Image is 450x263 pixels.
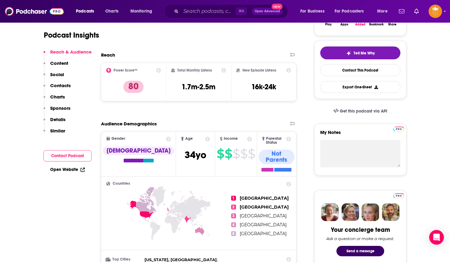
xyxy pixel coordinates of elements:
[231,231,236,236] span: 5
[50,83,71,88] p: Contacts
[123,81,144,93] p: 80
[240,195,289,201] span: [GEOGRAPHIC_DATA]
[182,82,216,91] h3: 1.7m-2.5m
[296,6,332,16] button: open menu
[240,213,287,219] span: [GEOGRAPHIC_DATA]
[114,68,137,72] h2: Power Score™
[320,81,400,93] button: Export One-Sheet
[393,192,404,198] a: Pro website
[144,257,217,262] span: [US_STATE], [GEOGRAPHIC_DATA]
[43,128,65,139] button: Similar
[50,49,92,55] p: Reach & Audience
[43,150,92,161] button: Contact Podcast
[231,205,236,209] span: 2
[44,31,99,40] h1: Podcast Insights
[103,146,174,155] div: [DEMOGRAPHIC_DATA]
[331,6,373,16] button: open menu
[326,236,394,241] div: Ask a question or make a request.
[43,105,70,117] button: Sponsors
[259,150,294,164] div: Not Parents
[50,117,66,122] p: Details
[217,149,224,159] span: $
[236,7,247,15] span: ⌘ K
[340,109,387,114] span: Get this podcast via API
[328,104,392,119] a: Get this podcast via API
[393,126,404,131] a: Pro website
[412,6,421,17] a: Show notifications dropdown
[101,6,122,16] a: Charts
[185,137,193,141] span: Age
[5,6,64,17] img: Podchaser - Follow, Share and Rate Podcasts
[111,137,125,141] span: Gender
[320,46,400,59] button: tell me why sparkleTell Me Why
[248,149,255,159] span: $
[355,23,366,26] div: Added
[224,137,238,141] span: Income
[231,222,236,227] span: 4
[346,51,351,56] img: tell me why sparkle
[393,193,404,198] img: Podchaser Pro
[320,64,400,76] a: Contact This Podcast
[50,94,65,100] p: Charts
[177,68,212,72] h2: Total Monthly Listens
[393,127,404,131] img: Podchaser Pro
[240,231,287,236] span: [GEOGRAPHIC_DATA]
[255,10,280,13] span: Open Advanced
[101,121,157,127] h2: Audience Demographics
[225,149,232,159] span: $
[233,149,240,159] span: $
[43,60,68,72] button: Content
[272,4,283,9] span: New
[50,128,65,134] p: Similar
[252,8,283,15] button: Open AdvancedNew
[240,149,247,159] span: $
[240,222,287,228] span: [GEOGRAPHIC_DATA]
[106,257,142,261] h3: Top Cities
[362,203,379,221] img: Jules Profile
[240,204,289,210] span: [GEOGRAPHIC_DATA]
[126,6,160,16] button: open menu
[181,6,236,16] input: Search podcasts, credits, & more...
[331,226,390,234] div: Your concierge team
[429,5,442,18] button: Show profile menu
[320,129,400,140] label: My Notes
[336,246,384,256] button: Send a message
[429,5,442,18] span: Logged in as ShreveWilliams
[335,7,364,16] span: For Podcasters
[130,7,152,16] span: Monitoring
[266,137,285,145] span: Parental Status
[429,5,442,18] img: User Profile
[113,182,130,186] span: Countries
[429,230,444,245] div: Open Intercom Messenger
[76,7,94,16] span: Podcasts
[251,82,276,91] h3: 16k-24k
[43,83,71,94] button: Contacts
[43,72,64,83] button: Social
[72,6,102,16] button: open menu
[105,7,118,16] span: Charts
[325,23,332,26] div: Play
[373,6,395,16] button: open menu
[43,49,92,60] button: Reach & Audience
[50,60,68,66] p: Content
[369,23,384,26] div: Bookmark
[382,203,399,221] img: Jon Profile
[43,117,66,128] button: Details
[43,94,65,105] button: Charts
[388,23,396,26] div: Share
[354,51,375,56] span: Tell Me Why
[377,7,388,16] span: More
[340,23,348,26] div: Apps
[341,203,359,221] img: Barbara Profile
[50,72,64,77] p: Social
[101,52,115,58] h2: Reach
[170,4,294,18] div: Search podcasts, credits, & more...
[300,7,324,16] span: For Business
[321,203,339,221] img: Sydney Profile
[231,213,236,218] span: 3
[396,6,407,17] a: Show notifications dropdown
[231,196,236,201] span: 1
[242,68,276,72] h2: New Episode Listens
[50,105,70,111] p: Sponsors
